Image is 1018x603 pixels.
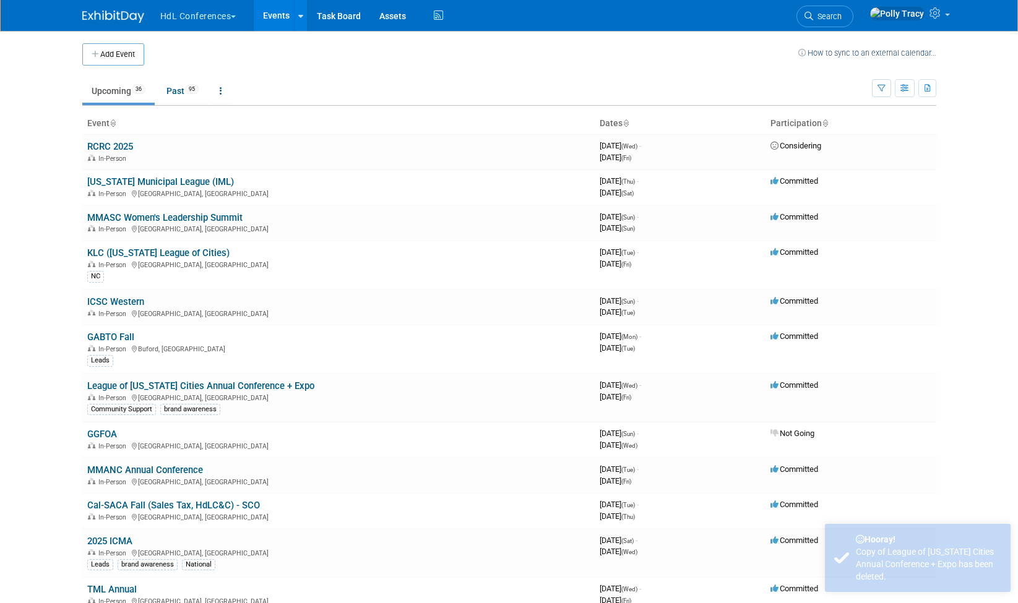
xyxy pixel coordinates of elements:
span: (Fri) [621,394,631,401]
span: Search [813,12,842,21]
span: - [637,429,639,438]
span: - [639,331,641,341]
div: Leads [87,559,113,570]
span: (Wed) [621,382,637,389]
span: [DATE] [600,259,631,268]
span: (Fri) [621,155,631,161]
img: In-Person Event [88,513,95,520]
div: [GEOGRAPHIC_DATA], [GEOGRAPHIC_DATA] [87,547,590,557]
span: [DATE] [600,296,639,306]
span: [DATE] [600,429,639,438]
span: - [639,584,641,593]
span: 36 [132,85,145,94]
span: [DATE] [600,392,631,401]
span: Committed [770,380,818,390]
a: Sort by Start Date [623,118,629,128]
span: (Thu) [621,178,635,185]
div: [GEOGRAPHIC_DATA], [GEOGRAPHIC_DATA] [87,440,590,450]
span: Committed [770,536,818,545]
span: (Sat) [621,537,634,544]
span: [DATE] [600,547,637,556]
span: (Tue) [621,466,635,473]
span: In-Person [98,155,130,163]
span: - [637,464,639,474]
a: RCRC 2025 [87,141,133,152]
span: In-Person [98,394,130,402]
div: Hooray! [856,533,1001,545]
a: Cal-SACA Fall (Sales Tax, HdLC&C) - SCO [87,500,260,511]
img: In-Person Event [88,549,95,555]
span: In-Person [98,513,130,521]
span: Committed [770,296,818,306]
div: [GEOGRAPHIC_DATA], [GEOGRAPHIC_DATA] [87,511,590,521]
div: [GEOGRAPHIC_DATA], [GEOGRAPHIC_DATA] [87,188,590,198]
span: (Tue) [621,309,635,316]
th: Dates [595,113,766,134]
div: [GEOGRAPHIC_DATA], [GEOGRAPHIC_DATA] [87,476,590,486]
span: Committed [770,500,818,509]
span: (Wed) [621,442,637,449]
div: [GEOGRAPHIC_DATA], [GEOGRAPHIC_DATA] [87,392,590,402]
span: - [637,247,639,257]
a: Past95 [157,79,208,103]
span: In-Person [98,225,130,233]
span: In-Person [98,345,130,353]
span: (Thu) [621,513,635,520]
span: [DATE] [600,476,631,485]
a: 2025 ICMA [87,536,132,547]
img: In-Person Event [88,310,95,316]
a: KLC ([US_STATE] League of Cities) [87,247,230,259]
a: Search [796,6,853,27]
span: [DATE] [600,464,639,474]
span: (Wed) [621,143,637,150]
span: - [639,380,641,390]
a: GABTO Fall [87,331,134,343]
img: In-Person Event [88,155,95,161]
div: brand awareness [160,404,220,415]
span: In-Person [98,261,130,269]
span: (Mon) [621,333,637,340]
span: (Sat) [621,190,634,197]
a: Sort by Participation Type [822,118,828,128]
span: [DATE] [600,584,641,593]
div: [GEOGRAPHIC_DATA], [GEOGRAPHIC_DATA] [87,308,590,318]
span: 95 [185,85,199,94]
span: In-Person [98,310,130,318]
span: [DATE] [600,188,634,197]
span: [DATE] [600,212,639,221]
div: brand awareness [118,559,178,570]
div: NC [87,271,104,282]
th: Participation [766,113,936,134]
img: Polly Tracy [869,7,925,20]
span: Committed [770,464,818,474]
a: League of [US_STATE] Cities Annual Conference + Expo [87,380,314,391]
span: - [637,176,639,186]
span: [DATE] [600,141,641,150]
span: (Sun) [621,298,635,305]
span: Committed [770,247,818,257]
a: MMANC Annual Conference [87,464,203,476]
div: Leads [87,355,113,366]
span: - [639,141,641,150]
span: (Fri) [621,478,631,485]
span: In-Person [98,549,130,557]
img: In-Person Event [88,442,95,448]
span: Committed [770,212,818,221]
a: GGFOA [87,429,117,440]
span: (Wed) [621,586,637,592]
span: Committed [770,584,818,593]
span: (Fri) [621,261,631,268]
img: In-Person Event [88,394,95,400]
div: [GEOGRAPHIC_DATA], [GEOGRAPHIC_DATA] [87,259,590,269]
span: (Tue) [621,502,635,508]
span: [DATE] [600,307,635,317]
span: [DATE] [600,511,635,521]
div: Buford, [GEOGRAPHIC_DATA] [87,343,590,353]
span: (Sun) [621,214,635,221]
span: [DATE] [600,343,635,353]
span: In-Person [98,442,130,450]
a: TML Annual [87,584,137,595]
span: [DATE] [600,153,631,162]
a: Upcoming36 [82,79,155,103]
span: [DATE] [600,331,641,341]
